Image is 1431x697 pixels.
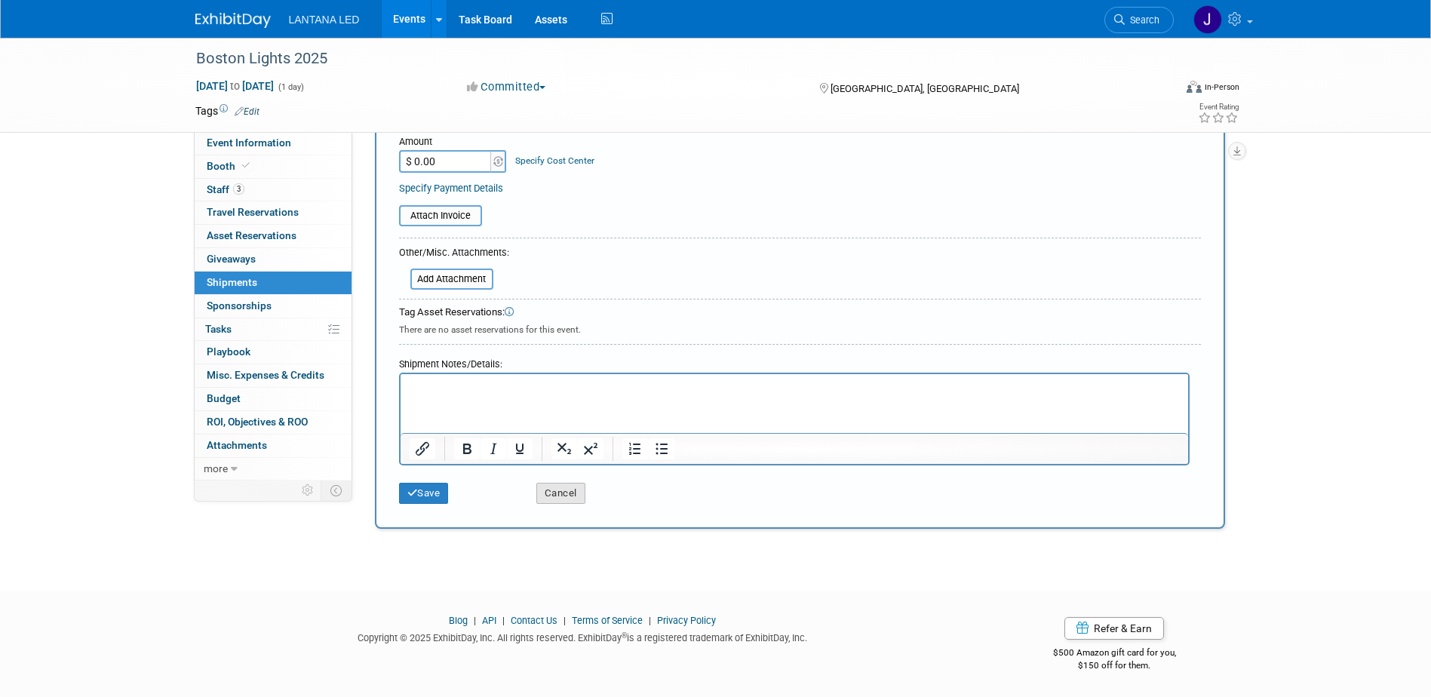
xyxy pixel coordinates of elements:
[207,206,299,218] span: Travel Reservations
[195,434,352,457] a: Attachments
[289,14,360,26] span: LANTANA LED
[449,615,468,626] a: Blog
[1193,5,1222,34] img: Jane Divis
[482,615,496,626] a: API
[470,615,480,626] span: |
[207,160,253,172] span: Booth
[195,79,275,93] span: [DATE] [DATE]
[454,438,480,459] button: Bold
[195,132,352,155] a: Event Information
[399,135,508,150] div: Amount
[195,628,971,645] div: Copyright © 2025 ExhibitDay, Inc. All rights reserved. ExhibitDay is a registered trademark of Ex...
[207,345,250,358] span: Playbook
[481,438,506,459] button: Italic
[515,155,594,166] a: Specify Cost Center
[578,438,603,459] button: Superscript
[195,13,271,28] img: ExhibitDay
[401,374,1188,433] iframe: Rich Text Area
[1198,103,1239,111] div: Event Rating
[207,229,296,241] span: Asset Reservations
[195,364,352,387] a: Misc. Expenses & Credits
[410,438,435,459] button: Insert/edit link
[1187,81,1202,93] img: Format-Inperson.png
[195,103,259,118] td: Tags
[1085,78,1240,101] div: Event Format
[195,388,352,410] a: Budget
[993,637,1236,671] div: $500 Amazon gift card for you,
[295,481,321,500] td: Personalize Event Tab Strip
[511,615,557,626] a: Contact Us
[195,341,352,364] a: Playbook
[207,137,291,149] span: Event Information
[205,323,232,335] span: Tasks
[572,615,643,626] a: Terms of Service
[207,439,267,451] span: Attachments
[207,416,308,428] span: ROI, Objectives & ROO
[536,483,585,504] button: Cancel
[399,306,1201,320] div: Tag Asset Reservations:
[657,615,716,626] a: Privacy Policy
[560,615,570,626] span: |
[204,462,228,474] span: more
[191,45,1151,72] div: Boston Lights 2025
[831,83,1019,94] span: [GEOGRAPHIC_DATA], [GEOGRAPHIC_DATA]
[195,272,352,294] a: Shipments
[1204,81,1239,93] div: In-Person
[399,183,503,194] a: Specify Payment Details
[207,253,256,265] span: Giveaways
[195,201,352,224] a: Travel Reservations
[649,438,674,459] button: Bullet list
[399,246,509,263] div: Other/Misc. Attachments:
[233,183,244,195] span: 3
[277,82,304,92] span: (1 day)
[235,106,259,117] a: Edit
[399,351,1190,373] div: Shipment Notes/Details:
[321,481,352,500] td: Toggle Event Tabs
[507,438,533,459] button: Underline
[207,299,272,312] span: Sponsorships
[242,161,250,170] i: Booth reservation complete
[195,179,352,201] a: Staff3
[1125,14,1159,26] span: Search
[1064,617,1164,640] a: Refer & Earn
[195,458,352,481] a: more
[195,225,352,247] a: Asset Reservations
[207,369,324,381] span: Misc. Expenses & Credits
[195,411,352,434] a: ROI, Objectives & ROO
[195,155,352,178] a: Booth
[462,79,551,95] button: Committed
[195,318,352,341] a: Tasks
[993,659,1236,672] div: $150 off for them.
[195,295,352,318] a: Sponsorships
[551,438,577,459] button: Subscript
[622,631,627,640] sup: ®
[1104,7,1174,33] a: Search
[207,392,241,404] span: Budget
[207,276,257,288] span: Shipments
[499,615,508,626] span: |
[399,320,1201,336] div: There are no asset reservations for this event.
[195,248,352,271] a: Giveaways
[207,183,244,195] span: Staff
[399,483,449,504] button: Save
[645,615,655,626] span: |
[622,438,648,459] button: Numbered list
[228,80,242,92] span: to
